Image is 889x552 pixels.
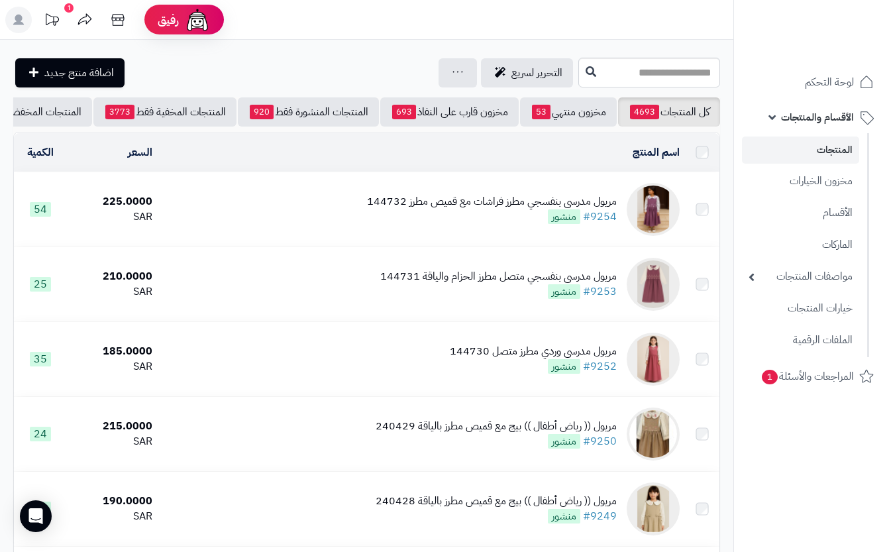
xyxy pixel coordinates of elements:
a: السعر [128,144,152,160]
a: الأقسام [742,199,859,227]
div: مريول مدرسي بنفسجي متصل مطرز الحزام والياقة 144731 [380,269,617,284]
img: ai-face.png [184,7,211,33]
a: #9252 [583,359,617,374]
a: #9254 [583,209,617,225]
span: منشور [548,209,580,224]
div: مريول (( رياض أطفال )) بيج مع قميص مطرز بالياقة 240428 [376,494,617,509]
a: مواصفات المنتجات [742,262,859,291]
a: #9250 [583,433,617,449]
span: 24 [30,427,51,441]
a: الكمية [27,144,54,160]
a: المنتجات المخفية فقط3773 [93,97,236,127]
div: مريول مدرسي وردي مطرز متصل 144730 [450,344,617,359]
span: 54 [30,202,51,217]
span: المراجعات والأسئلة [760,367,854,386]
a: المنتجات المنشورة فقط920 [238,97,379,127]
a: #9249 [583,508,617,524]
a: المنتجات [742,137,859,164]
div: مريول مدرسي بنفسجي مطرز فراشات مع قميص مطرز 144732 [367,194,617,209]
div: Open Intercom Messenger [20,500,52,532]
a: لوحة التحكم [742,66,881,98]
span: منشور [548,359,580,374]
div: 1 [64,3,74,13]
a: مخزون منتهي53 [520,97,617,127]
span: 4693 [630,105,659,119]
span: 3773 [105,105,134,119]
div: 185.0000 [72,344,152,359]
img: مريول مدرسي وردي مطرز متصل 144730 [627,333,680,386]
span: التحرير لسريع [511,65,562,81]
div: SAR [72,434,152,449]
span: لوحة التحكم [805,73,854,91]
div: SAR [72,284,152,300]
span: منشور [548,284,580,299]
a: #9253 [583,284,617,300]
span: منشور [548,434,580,449]
img: مريول (( رياض أطفال )) بيج مع قميص مطرز بالياقة 240429 [627,408,680,461]
a: الماركات [742,231,859,259]
span: رفيق [158,12,179,28]
span: 35 [30,352,51,366]
span: الأقسام والمنتجات [781,108,854,127]
a: الملفات الرقمية [742,326,859,355]
span: 53 [532,105,550,119]
a: اضافة منتج جديد [15,58,125,87]
a: التحرير لسريع [481,58,573,87]
span: اضافة منتج جديد [44,65,114,81]
span: 1 [762,370,778,384]
a: تحديثات المنصة [35,7,68,36]
img: مريول مدرسي بنفسجي مطرز فراشات مع قميص مطرز 144732 [627,183,680,236]
div: SAR [72,509,152,524]
a: مخزون قارب على النفاذ693 [380,97,519,127]
img: مريول (( رياض أطفال )) بيج مع قميص مطرز بالياقة 240428 [627,482,680,535]
div: 215.0000 [72,419,152,434]
a: خيارات المنتجات [742,294,859,323]
div: 225.0000 [72,194,152,209]
img: مريول مدرسي بنفسجي متصل مطرز الحزام والياقة 144731 [627,258,680,311]
div: مريول (( رياض أطفال )) بيج مع قميص مطرز بالياقة 240429 [376,419,617,434]
div: 190.0000 [72,494,152,509]
div: SAR [72,209,152,225]
a: كل المنتجات4693 [618,97,720,127]
a: اسم المنتج [633,144,680,160]
span: 693 [392,105,416,119]
span: 25 [30,277,51,292]
span: منشور [548,509,580,524]
a: المراجعات والأسئلة1 [742,360,881,392]
a: مخزون الخيارات [742,167,859,195]
div: SAR [72,359,152,374]
div: 210.0000 [72,269,152,284]
span: 920 [250,105,274,119]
